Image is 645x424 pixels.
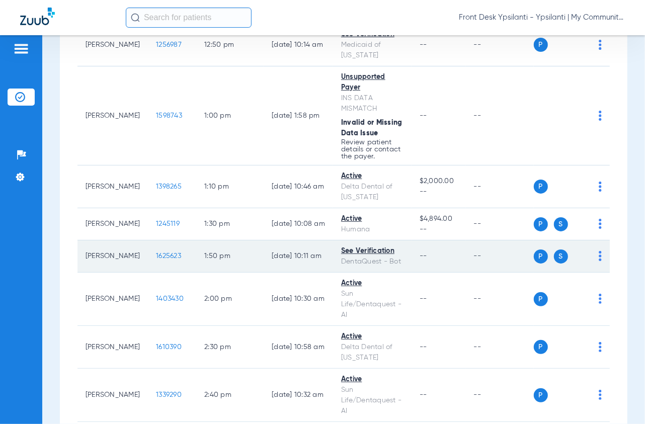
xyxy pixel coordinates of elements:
[20,8,55,25] img: Zuub Logo
[341,139,404,160] p: Review patient details or contact the payer.
[599,219,602,229] img: group-dot-blue.svg
[420,187,458,197] span: --
[196,240,264,273] td: 1:50 PM
[156,344,182,351] span: 1610390
[156,112,182,119] span: 1598743
[156,295,184,302] span: 1403430
[599,111,602,121] img: group-dot-blue.svg
[77,369,148,422] td: [PERSON_NAME]
[599,251,602,261] img: group-dot-blue.svg
[420,295,427,302] span: --
[599,182,602,192] img: group-dot-blue.svg
[156,391,182,398] span: 1339290
[156,220,180,227] span: 1245119
[264,66,333,165] td: [DATE] 1:58 PM
[156,183,182,190] span: 1398265
[341,374,404,385] div: Active
[77,66,148,165] td: [PERSON_NAME]
[341,289,404,320] div: Sun Life/Dentaquest - AI
[420,214,458,224] span: $4,894.00
[77,240,148,273] td: [PERSON_NAME]
[534,388,548,402] span: P
[341,224,404,235] div: Humana
[196,326,264,369] td: 2:30 PM
[466,326,534,369] td: --
[534,38,548,52] span: P
[341,119,402,137] span: Invalid or Missing Data Issue
[341,257,404,267] div: DentaQuest - Bot
[77,24,148,66] td: [PERSON_NAME]
[264,326,333,369] td: [DATE] 10:58 AM
[534,180,548,194] span: P
[196,66,264,165] td: 1:00 PM
[420,391,427,398] span: --
[341,278,404,289] div: Active
[196,208,264,240] td: 1:30 PM
[341,331,404,342] div: Active
[341,171,404,182] div: Active
[13,43,29,55] img: hamburger-icon
[196,369,264,422] td: 2:40 PM
[459,13,625,23] span: Front Desk Ypsilanti - Ypsilanti | My Community Dental Centers
[466,208,534,240] td: --
[341,182,404,203] div: Delta Dental of [US_STATE]
[341,246,404,257] div: See Verification
[126,8,252,28] input: Search for patients
[466,369,534,422] td: --
[534,340,548,354] span: P
[264,165,333,208] td: [DATE] 10:46 AM
[534,217,548,231] span: P
[466,240,534,273] td: --
[599,294,602,304] img: group-dot-blue.svg
[341,385,404,416] div: Sun Life/Dentaquest - AI
[264,369,333,422] td: [DATE] 10:32 AM
[595,376,645,424] iframe: Chat Widget
[554,249,568,264] span: S
[341,72,404,93] div: Unsupported Payer
[196,273,264,326] td: 2:00 PM
[420,224,458,235] span: --
[420,252,427,260] span: --
[196,165,264,208] td: 1:10 PM
[534,292,548,306] span: P
[341,342,404,363] div: Delta Dental of [US_STATE]
[77,326,148,369] td: [PERSON_NAME]
[420,344,427,351] span: --
[341,93,404,114] div: INS DATA MISMATCH
[466,273,534,326] td: --
[264,240,333,273] td: [DATE] 10:11 AM
[77,208,148,240] td: [PERSON_NAME]
[156,252,181,260] span: 1625623
[77,273,148,326] td: [PERSON_NAME]
[264,24,333,66] td: [DATE] 10:14 AM
[420,176,458,187] span: $2,000.00
[599,40,602,50] img: group-dot-blue.svg
[341,214,404,224] div: Active
[599,342,602,352] img: group-dot-blue.svg
[131,13,140,22] img: Search Icon
[264,208,333,240] td: [DATE] 10:08 AM
[554,217,568,231] span: S
[420,112,427,119] span: --
[466,165,534,208] td: --
[196,24,264,66] td: 12:50 PM
[466,24,534,66] td: --
[341,40,404,61] div: Medicaid of [US_STATE]
[264,273,333,326] td: [DATE] 10:30 AM
[77,165,148,208] td: [PERSON_NAME]
[534,249,548,264] span: P
[420,41,427,48] span: --
[156,41,182,48] span: 1256987
[466,66,534,165] td: --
